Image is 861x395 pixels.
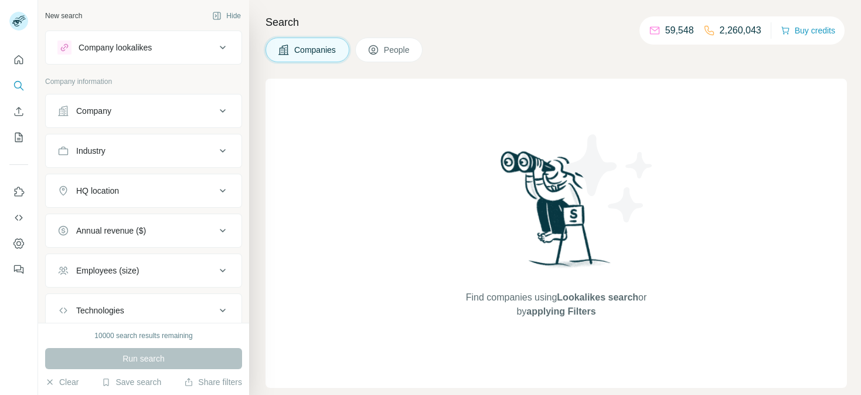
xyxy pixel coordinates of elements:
[665,23,694,38] p: 59,548
[76,225,146,237] div: Annual revenue ($)
[46,217,241,245] button: Annual revenue ($)
[294,44,337,56] span: Companies
[45,76,242,87] p: Company information
[94,330,192,341] div: 10000 search results remaining
[557,292,638,302] span: Lookalikes search
[184,376,242,388] button: Share filters
[76,185,119,197] div: HQ location
[462,291,650,319] span: Find companies using or by
[46,33,241,62] button: Company lookalikes
[46,177,241,205] button: HQ location
[46,296,241,325] button: Technologies
[76,145,106,157] div: Industry
[46,256,241,285] button: Employees (size)
[204,7,249,25] button: Hide
[9,259,28,280] button: Feedback
[781,22,835,39] button: Buy credits
[46,137,241,165] button: Industry
[9,207,28,228] button: Use Surfe API
[45,376,79,388] button: Clear
[9,233,28,254] button: Dashboard
[9,127,28,148] button: My lists
[720,23,761,38] p: 2,260,043
[266,14,847,31] h4: Search
[45,11,82,21] div: New search
[79,42,152,53] div: Company lookalikes
[101,376,161,388] button: Save search
[384,44,411,56] span: People
[526,306,595,316] span: applying Filters
[46,97,241,125] button: Company
[495,148,617,279] img: Surfe Illustration - Woman searching with binoculars
[76,105,111,117] div: Company
[76,305,124,316] div: Technologies
[9,75,28,96] button: Search
[556,126,662,231] img: Surfe Illustration - Stars
[9,101,28,122] button: Enrich CSV
[9,181,28,202] button: Use Surfe on LinkedIn
[9,49,28,70] button: Quick start
[76,265,139,276] div: Employees (size)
